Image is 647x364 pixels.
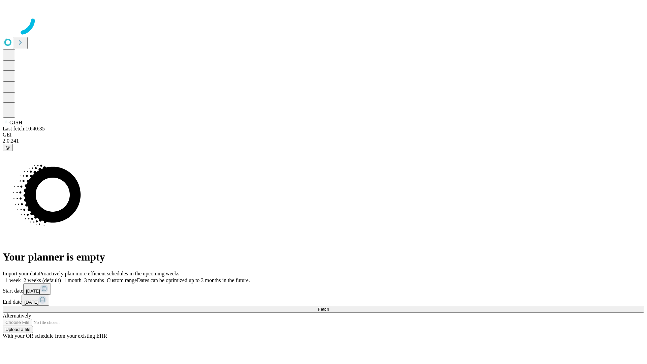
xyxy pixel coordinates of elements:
[3,126,45,131] span: Last fetch: 10:40:35
[3,326,33,333] button: Upload a file
[3,306,644,313] button: Fetch
[84,277,104,283] span: 3 months
[24,277,61,283] span: 2 weeks (default)
[3,295,644,306] div: End date
[3,271,39,276] span: Import your data
[3,144,13,151] button: @
[26,289,40,294] span: [DATE]
[3,283,644,295] div: Start date
[39,271,181,276] span: Proactively plan more efficient schedules in the upcoming weeks.
[137,277,250,283] span: Dates can be optimized up to 3 months in the future.
[64,277,82,283] span: 1 month
[3,313,31,318] span: Alternatively
[24,300,38,305] span: [DATE]
[23,283,51,295] button: [DATE]
[9,120,22,125] span: GJSH
[3,132,644,138] div: GEI
[3,333,107,339] span: With your OR schedule from your existing EHR
[3,138,644,144] div: 2.0.241
[5,277,21,283] span: 1 week
[318,307,329,312] span: Fetch
[3,251,644,263] h1: Your planner is empty
[5,145,10,150] span: @
[107,277,137,283] span: Custom range
[22,295,49,306] button: [DATE]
